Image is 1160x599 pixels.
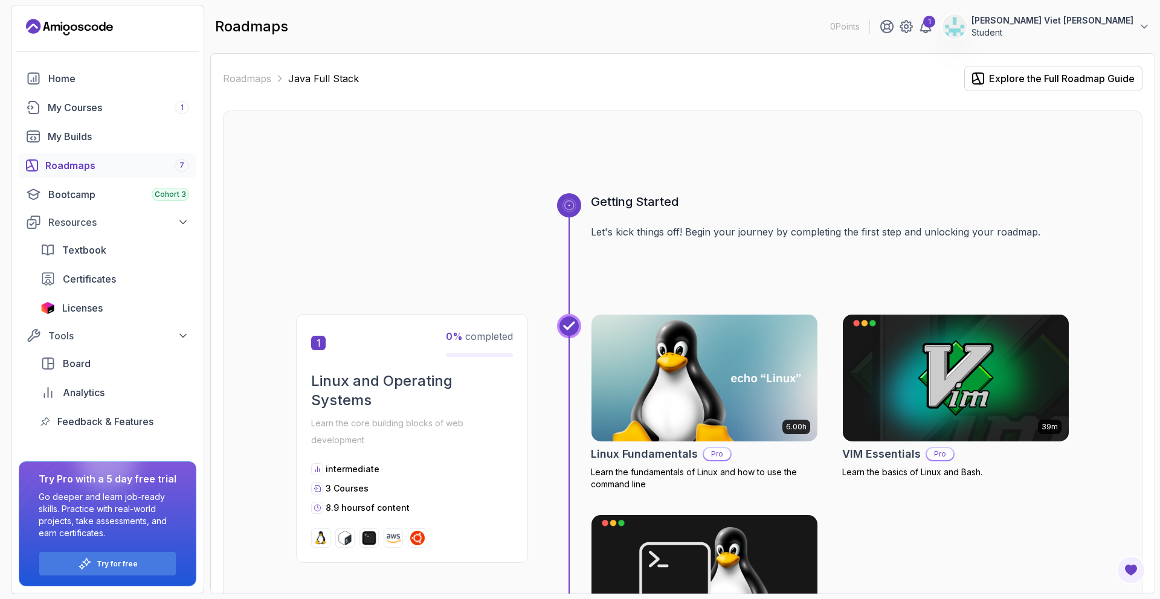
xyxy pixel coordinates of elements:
a: VIM Essentials card39mVIM EssentialsProLearn the basics of Linux and Bash. [842,314,1069,478]
a: analytics [33,380,196,405]
p: Pro [927,448,953,460]
h3: Getting Started [591,193,1069,210]
img: VIM Essentials card [843,315,1069,441]
a: board [33,351,196,376]
button: Resources [19,211,196,233]
a: certificates [33,267,196,291]
span: completed [446,330,513,342]
div: My Builds [48,129,189,144]
img: linux logo [314,531,328,545]
a: home [19,66,196,91]
a: Try for free [97,559,138,569]
p: 6.00h [786,422,807,432]
p: 8.9 hours of content [326,502,410,514]
span: Licenses [62,301,103,315]
div: Tools [48,328,189,343]
p: Pro [704,448,730,460]
img: Linux Fundamentals card [591,315,817,441]
p: Let's kick things off! Begin your journey by completing the first step and unlocking your roadmap. [591,225,1069,239]
span: Cohort 3 [155,190,186,199]
h2: roadmaps [215,17,288,36]
div: My Courses [48,100,189,115]
h2: Linux and Operating Systems [311,371,513,410]
img: bash logo [338,531,352,545]
span: Analytics [63,385,105,400]
span: 1 [311,336,326,350]
img: user profile image [943,15,966,38]
p: Learn the fundamentals of Linux and how to use the command line [591,466,818,490]
p: Java Full Stack [288,71,359,86]
img: terminal logo [362,531,376,545]
span: Certificates [63,272,116,286]
a: 1 [918,19,933,34]
p: Learn the core building blocks of web development [311,415,513,449]
button: Try for free [39,551,176,576]
span: Textbook [62,243,106,257]
div: Roadmaps [45,158,189,173]
span: 1 [181,103,184,112]
a: feedback [33,409,196,434]
div: Home [48,71,189,86]
div: Resources [48,215,189,229]
div: Explore the Full Roadmap Guide [989,71,1135,86]
p: Student [971,27,1133,39]
p: 0 Points [830,21,860,33]
span: Feedback & Features [57,414,153,429]
a: roadmaps [19,153,196,178]
a: Linux Fundamentals card6.00hLinux FundamentalsProLearn the fundamentals of Linux and how to use t... [591,314,818,490]
a: Roadmaps [223,71,271,86]
a: builds [19,124,196,149]
a: courses [19,95,196,120]
h2: VIM Essentials [842,446,921,463]
a: bootcamp [19,182,196,207]
p: intermediate [326,463,379,475]
div: 1 [923,16,935,28]
span: Board [63,356,91,371]
button: Explore the Full Roadmap Guide [964,66,1142,91]
a: licenses [33,296,196,320]
button: user profile image[PERSON_NAME] Viet [PERSON_NAME]Student [942,14,1150,39]
p: Go deeper and learn job-ready skills. Practice with real-world projects, take assessments, and ea... [39,491,176,539]
button: Tools [19,325,196,347]
span: 0 % [446,330,463,342]
p: Learn the basics of Linux and Bash. [842,466,1069,478]
div: Bootcamp [48,187,189,202]
h2: Linux Fundamentals [591,446,698,463]
img: jetbrains icon [40,302,55,314]
p: [PERSON_NAME] Viet [PERSON_NAME] [971,14,1133,27]
a: textbook [33,238,196,262]
img: ubuntu logo [410,531,425,545]
img: aws logo [386,531,401,545]
span: 7 [179,161,184,170]
button: Open Feedback Button [1116,556,1145,585]
a: Landing page [26,18,113,37]
span: 3 Courses [326,483,369,493]
p: 39m [1042,422,1058,432]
